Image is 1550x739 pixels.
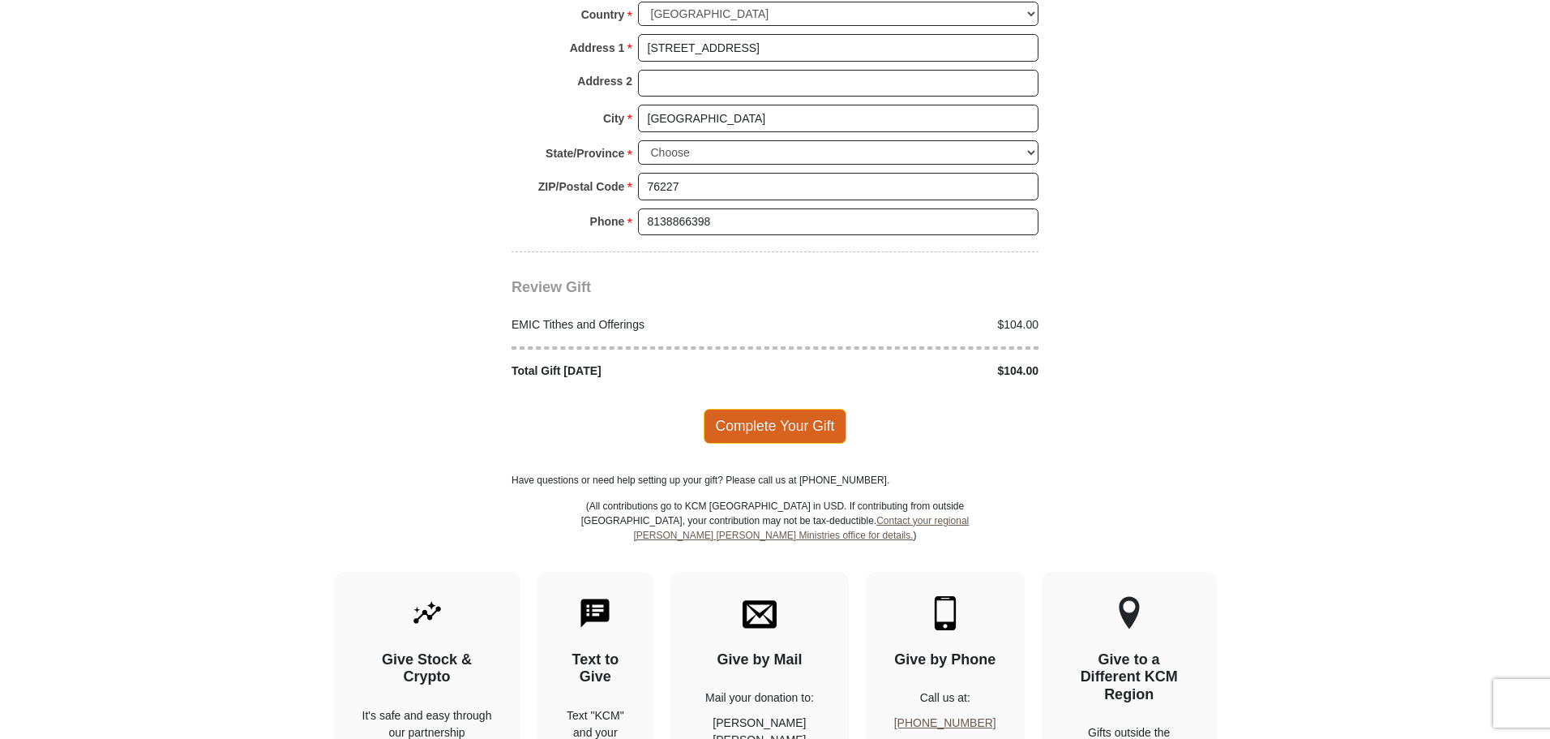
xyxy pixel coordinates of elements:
[633,515,969,541] a: Contact your regional [PERSON_NAME] [PERSON_NAME] Ministries office for details.
[581,3,625,26] strong: Country
[775,363,1047,380] div: $104.00
[590,210,625,233] strong: Phone
[894,651,996,669] h4: Give by Phone
[503,363,776,380] div: Total Gift [DATE]
[503,316,776,333] div: EMIC Tithes and Offerings
[410,596,444,630] img: give-by-stock.svg
[699,690,820,707] p: Mail your donation to:
[1118,596,1141,630] img: other-region
[775,316,1047,333] div: $104.00
[580,499,970,572] p: (All contributions go to KCM [GEOGRAPHIC_DATA] in USD. If contributing from outside [GEOGRAPHIC_D...
[894,690,996,707] p: Call us at:
[512,473,1038,488] p: Have questions or need help setting up your gift? Please call us at [PHONE_NUMBER].
[894,716,996,729] a: [PHONE_NUMBER]
[577,70,632,92] strong: Address 2
[546,142,624,165] strong: State/Province
[362,651,492,686] h4: Give Stock & Crypto
[1070,651,1188,704] h4: Give to a Different KCM Region
[704,409,847,443] span: Complete Your Gift
[512,279,591,295] span: Review Gift
[566,651,626,686] h4: Text to Give
[743,596,777,630] img: envelope.svg
[603,107,624,130] strong: City
[578,596,612,630] img: text-to-give.svg
[928,596,962,630] img: mobile.svg
[699,651,820,669] h4: Give by Mail
[570,37,625,59] strong: Address 1
[538,175,625,198] strong: ZIP/Postal Code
